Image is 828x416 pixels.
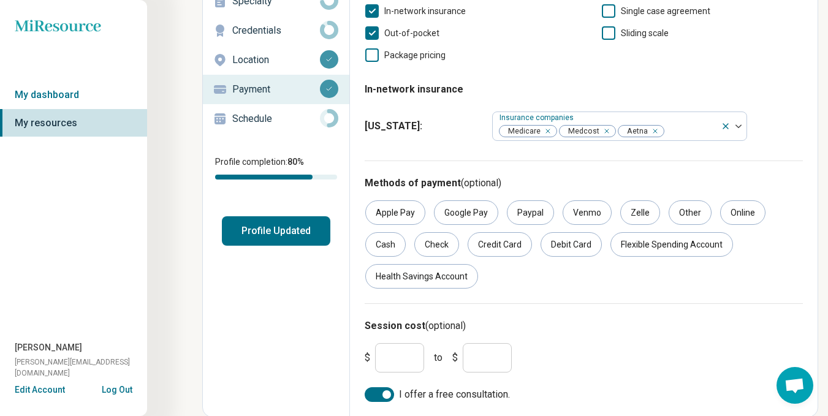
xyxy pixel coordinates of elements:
p: Schedule [232,112,320,126]
div: Apple Pay [365,200,425,225]
div: Check [414,232,459,257]
div: Profile completion: [203,148,349,187]
span: [US_STATE] : [365,119,482,134]
a: Location [203,45,349,75]
span: [PERSON_NAME][EMAIL_ADDRESS][DOMAIN_NAME] [15,357,147,379]
a: Payment [203,75,349,104]
div: Zelle [620,200,660,225]
div: Health Savings Account [365,264,478,289]
button: Profile Updated [222,216,330,246]
label: I offer a free consultation. [365,387,803,402]
a: Credentials [203,16,349,45]
div: Credit Card [468,232,532,257]
div: Cash [365,232,406,257]
p: Location [232,53,320,67]
span: Medcost [560,126,603,137]
span: (optional) [461,177,501,189]
span: [PERSON_NAME] [15,341,82,354]
span: Package pricing [384,50,446,60]
div: Other [669,200,712,225]
div: Paypal [507,200,554,225]
div: Venmo [563,200,612,225]
h3: Session cost [365,319,803,333]
legend: In-network insurance [365,72,463,107]
span: $ [365,350,370,365]
span: 80 % [287,157,304,167]
button: Edit Account [15,384,65,396]
span: Sliding scale [621,28,669,38]
div: Debit Card [541,232,602,257]
div: Google Pay [434,200,498,225]
div: Online [720,200,765,225]
span: to [434,350,442,365]
p: Payment [232,82,320,97]
p: Credentials [232,23,320,38]
span: (optional) [425,320,466,331]
span: Aetna [618,126,651,137]
button: Log Out [102,384,132,393]
div: Profile completion [215,175,337,180]
a: Schedule [203,104,349,134]
label: Insurance companies [499,113,576,122]
span: Medicare [499,126,544,137]
span: $ [452,350,458,365]
span: In-network insurance [384,6,466,16]
h3: Methods of payment [365,176,803,191]
span: Single case agreement [621,6,710,16]
span: Out-of-pocket [384,28,439,38]
div: Flexible Spending Account [610,232,733,257]
div: Open chat [777,367,813,404]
